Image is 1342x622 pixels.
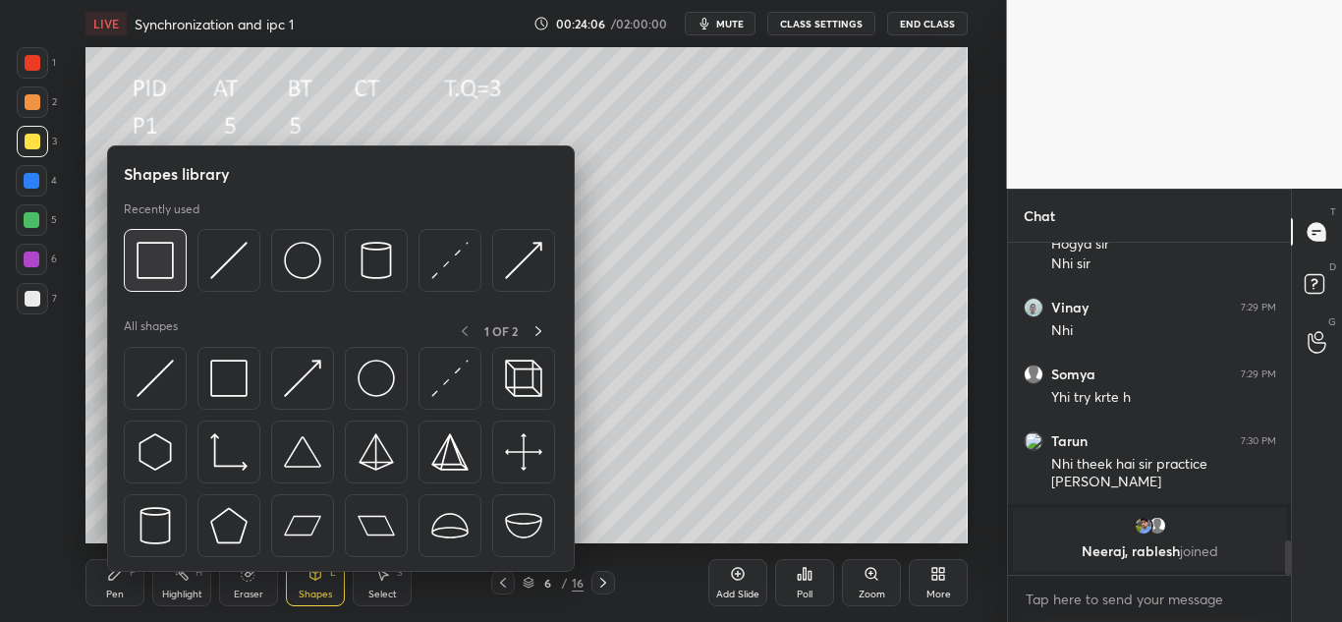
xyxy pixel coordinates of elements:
[330,568,336,578] div: L
[358,360,395,397] img: svg+xml;charset=utf-8,%3Csvg%20xmlns%3D%22http%3A%2F%2Fwww.w3.org%2F2000%2Fsvg%22%20width%3D%2236...
[1008,243,1292,575] div: grid
[137,507,174,544] img: svg+xml;charset=utf-8,%3Csvg%20xmlns%3D%22http%3A%2F%2Fwww.w3.org%2F2000%2Fsvg%22%20width%3D%2228...
[1180,541,1218,560] span: joined
[17,86,57,118] div: 2
[397,568,403,578] div: S
[538,577,558,589] div: 6
[572,574,584,592] div: 16
[926,590,951,599] div: More
[368,590,397,599] div: Select
[135,15,294,33] h4: Synchronization and ipc 1
[431,360,469,397] img: svg+xml;charset=utf-8,%3Csvg%20xmlns%3D%22http%3A%2F%2Fwww.w3.org%2F2000%2Fsvg%22%20width%3D%2230...
[1051,235,1276,254] div: Hogya sir
[1133,516,1152,536] img: bd82cd2e21954e75be78917a8af70c43.jpg
[1024,365,1043,384] img: default.png
[1024,298,1043,317] img: 82b3e93e0bfc40a2a9438f246a4d4812.19333427_3
[284,360,321,397] img: svg+xml;charset=utf-8,%3Csvg%20xmlns%3D%22http%3A%2F%2Fwww.w3.org%2F2000%2Fsvg%22%20width%3D%2230...
[234,590,263,599] div: Eraser
[17,47,56,79] div: 1
[124,162,230,186] h5: Shapes library
[1051,321,1276,341] div: Nhi
[284,433,321,471] img: svg+xml;charset=utf-8,%3Csvg%20xmlns%3D%22http%3A%2F%2Fwww.w3.org%2F2000%2Fsvg%22%20width%3D%2238...
[210,360,248,397] img: svg+xml;charset=utf-8,%3Csvg%20xmlns%3D%22http%3A%2F%2Fwww.w3.org%2F2000%2Fsvg%22%20width%3D%2234...
[887,12,968,35] button: End Class
[16,165,57,197] div: 4
[284,507,321,544] img: svg+xml;charset=utf-8,%3Csvg%20xmlns%3D%22http%3A%2F%2Fwww.w3.org%2F2000%2Fsvg%22%20width%3D%2244...
[767,12,875,35] button: CLASS SETTINGS
[210,433,248,471] img: svg+xml;charset=utf-8,%3Csvg%20xmlns%3D%22http%3A%2F%2Fwww.w3.org%2F2000%2Fsvg%22%20width%3D%2233...
[130,568,136,578] div: P
[162,590,202,599] div: Highlight
[431,242,469,279] img: svg+xml;charset=utf-8,%3Csvg%20xmlns%3D%22http%3A%2F%2Fwww.w3.org%2F2000%2Fsvg%22%20width%3D%2230...
[1051,432,1088,450] h6: Tarun
[1241,368,1276,380] div: 7:29 PM
[716,590,759,599] div: Add Slide
[431,507,469,544] img: svg+xml;charset=utf-8,%3Csvg%20xmlns%3D%22http%3A%2F%2Fwww.w3.org%2F2000%2Fsvg%22%20width%3D%2238...
[358,507,395,544] img: svg+xml;charset=utf-8,%3Csvg%20xmlns%3D%22http%3A%2F%2Fwww.w3.org%2F2000%2Fsvg%22%20width%3D%2244...
[797,590,812,599] div: Poll
[1025,543,1275,559] p: Neeraj, rablesh
[685,12,755,35] button: mute
[1051,254,1276,274] div: Nhi sir
[1329,259,1336,274] p: D
[1241,435,1276,447] div: 7:30 PM
[431,433,469,471] img: svg+xml;charset=utf-8,%3Csvg%20xmlns%3D%22http%3A%2F%2Fwww.w3.org%2F2000%2Fsvg%22%20width%3D%2234...
[562,577,568,589] div: /
[137,360,174,397] img: svg+xml;charset=utf-8,%3Csvg%20xmlns%3D%22http%3A%2F%2Fwww.w3.org%2F2000%2Fsvg%22%20width%3D%2230...
[484,323,518,339] p: 1 OF 2
[1051,299,1089,316] h6: Vinay
[1024,431,1043,451] img: 3
[17,126,57,157] div: 3
[505,242,542,279] img: svg+xml;charset=utf-8,%3Csvg%20xmlns%3D%22http%3A%2F%2Fwww.w3.org%2F2000%2Fsvg%22%20width%3D%2230...
[1328,314,1336,329] p: G
[137,433,174,471] img: svg+xml;charset=utf-8,%3Csvg%20xmlns%3D%22http%3A%2F%2Fwww.w3.org%2F2000%2Fsvg%22%20width%3D%2230...
[358,242,395,279] img: svg+xml;charset=utf-8,%3Csvg%20xmlns%3D%22http%3A%2F%2Fwww.w3.org%2F2000%2Fsvg%22%20width%3D%2228...
[210,242,248,279] img: svg+xml;charset=utf-8,%3Csvg%20xmlns%3D%22http%3A%2F%2Fwww.w3.org%2F2000%2Fsvg%22%20width%3D%2230...
[210,507,248,544] img: svg+xml;charset=utf-8,%3Csvg%20xmlns%3D%22http%3A%2F%2Fwww.w3.org%2F2000%2Fsvg%22%20width%3D%2234...
[124,318,178,343] p: All shapes
[1051,366,1095,383] h6: Somya
[124,201,199,217] p: Recently used
[16,204,57,236] div: 5
[137,242,174,279] img: svg+xml;charset=utf-8,%3Csvg%20xmlns%3D%22http%3A%2F%2Fwww.w3.org%2F2000%2Fsvg%22%20width%3D%2234...
[1146,516,1166,536] img: default.png
[1330,204,1336,219] p: T
[505,433,542,471] img: svg+xml;charset=utf-8,%3Csvg%20xmlns%3D%22http%3A%2F%2Fwww.w3.org%2F2000%2Fsvg%22%20width%3D%2240...
[85,12,127,35] div: LIVE
[1241,302,1276,313] div: 7:29 PM
[358,433,395,471] img: svg+xml;charset=utf-8,%3Csvg%20xmlns%3D%22http%3A%2F%2Fwww.w3.org%2F2000%2Fsvg%22%20width%3D%2234...
[1051,388,1276,408] div: Yhi try krte h
[299,590,332,599] div: Shapes
[859,590,885,599] div: Zoom
[106,590,124,599] div: Pen
[17,283,57,314] div: 7
[196,568,202,578] div: H
[16,244,57,275] div: 6
[284,242,321,279] img: svg+xml;charset=utf-8,%3Csvg%20xmlns%3D%22http%3A%2F%2Fwww.w3.org%2F2000%2Fsvg%22%20width%3D%2236...
[505,507,542,544] img: svg+xml;charset=utf-8,%3Csvg%20xmlns%3D%22http%3A%2F%2Fwww.w3.org%2F2000%2Fsvg%22%20width%3D%2238...
[505,360,542,397] img: svg+xml;charset=utf-8,%3Csvg%20xmlns%3D%22http%3A%2F%2Fwww.w3.org%2F2000%2Fsvg%22%20width%3D%2235...
[1051,455,1276,492] div: Nhi theek hai sir practice [PERSON_NAME]
[1008,190,1071,242] p: Chat
[716,17,744,30] span: mute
